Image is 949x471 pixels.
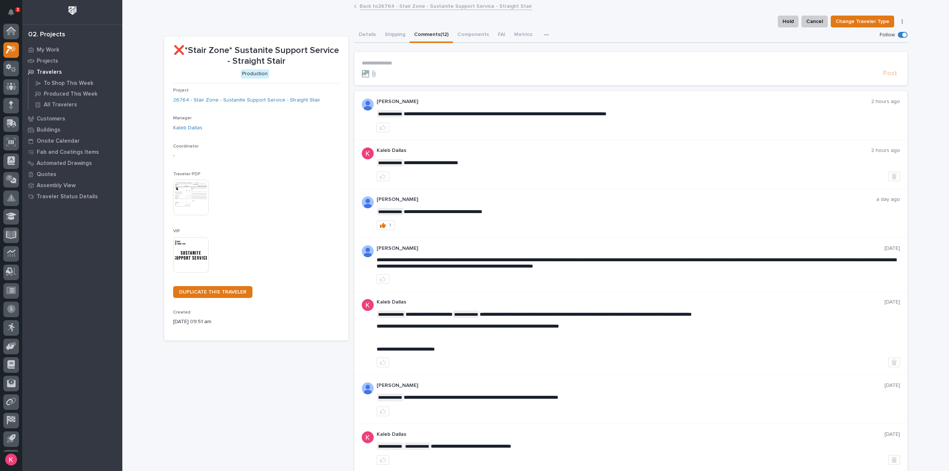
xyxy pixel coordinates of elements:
p: [DATE] 09:51 am [173,318,340,326]
button: like this post [377,172,389,181]
p: [DATE] [884,299,900,305]
div: 02. Projects [28,31,65,39]
img: ACg8ocJFQJZtOpq0mXhEl6L5cbQXDkmdPAf0fdoBPnlMfqfX=s96-c [362,431,374,443]
img: ACg8ocJFQJZtOpq0mXhEl6L5cbQXDkmdPAf0fdoBPnlMfqfX=s96-c [362,147,374,159]
p: ❌*Stair Zone* Sustanite Support Service - Straight Stair [173,45,340,67]
p: [PERSON_NAME] [377,245,884,252]
p: Projects [37,58,58,64]
button: Shipping [380,27,410,43]
span: Traveler PDF [173,172,201,176]
a: Quotes [22,169,122,180]
button: Delete post [888,172,900,181]
img: AD_cMMROVhewrCPqdu1DyWElRfTPtaMDIZb0Cz2p22wkP4SfGmFYCmSpR4ubGkS2JiFWMw9FE42fAOOw7Djl2MNBNTCFnhXYx... [362,196,374,208]
a: Buildings [22,124,122,135]
button: Change Traveler Type [831,16,894,27]
span: Change Traveler Type [836,17,889,26]
p: 3 [16,7,19,12]
button: Components [453,27,493,43]
p: [PERSON_NAME] [377,196,876,203]
p: Onsite Calendar [37,138,80,145]
span: Cancel [806,17,823,26]
button: Cancel [801,16,828,27]
button: like this post [377,358,389,367]
a: To Shop This Week [29,78,122,88]
img: ACg8ocJFQJZtOpq0mXhEl6L5cbQXDkmdPAf0fdoBPnlMfqfX=s96-c [362,299,374,311]
a: Travelers [22,66,122,77]
p: a day ago [876,196,900,203]
button: users-avatar [3,452,19,467]
p: 2 hours ago [871,99,900,105]
button: like this post [377,123,389,132]
button: Delete post [888,455,900,465]
p: Customers [37,116,65,122]
span: Post [883,69,897,78]
a: Traveler Status Details [22,191,122,202]
a: Onsite Calendar [22,135,122,146]
p: Kaleb Dallas [377,431,884,438]
button: FAI [493,27,510,43]
a: My Work [22,44,122,55]
div: Notifications3 [9,9,19,21]
p: My Work [37,47,59,53]
p: Kaleb Dallas [377,147,871,154]
button: 1 [377,220,394,230]
div: Production [241,69,269,79]
img: AD_cMMROVhewrCPqdu1DyWElRfTPtaMDIZb0Cz2p22wkP4SfGmFYCmSpR4ubGkS2JiFWMw9FE42fAOOw7Djl2MNBNTCFnhXYx... [362,382,374,394]
a: Projects [22,55,122,66]
a: All Travelers [29,99,122,110]
button: Post [880,69,900,78]
button: Comments (12) [410,27,453,43]
img: Workspace Logo [66,4,79,17]
a: Fab and Coatings Items [22,146,122,157]
a: Automated Drawings [22,157,122,169]
p: Fab and Coatings Items [37,149,99,156]
a: Assembly View [22,180,122,191]
p: Produced This Week [44,91,97,97]
p: Travelers [37,69,62,76]
button: Metrics [510,27,537,43]
p: All Travelers [44,102,77,108]
p: [DATE] [884,431,900,438]
p: Kaleb Dallas [377,299,884,305]
span: DUPLICATE THIS TRAVELER [179,289,247,295]
span: Project [173,88,189,93]
p: Follow [880,32,895,38]
a: Back to26764 - Stair Zone - Sustanite Support Service - Straight Stair [360,1,532,10]
p: [PERSON_NAME] [377,99,871,105]
button: Hold [778,16,798,27]
span: Hold [783,17,794,26]
button: Notifications [3,4,19,20]
p: To Shop This Week [44,80,93,87]
p: - [173,152,340,160]
p: [DATE] [884,245,900,252]
button: like this post [377,455,389,465]
p: Traveler Status Details [37,193,98,200]
a: Produced This Week [29,89,122,99]
img: AFdZucrzKcpQKH9jC-cfEsAZSAlTzo7yxz5Vk-WBr5XOv8fk2o2SBDui5wJFEtGkd79H79_oczbMRVxsFnQCrP5Je6bcu5vP_... [362,245,374,257]
button: like this post [377,274,389,284]
div: 1 [389,223,391,228]
p: Quotes [37,171,56,178]
button: Details [354,27,380,43]
p: [DATE] [884,382,900,389]
a: Customers [22,113,122,124]
p: Automated Drawings [37,160,92,167]
button: Delete post [888,358,900,367]
p: [PERSON_NAME] [377,382,884,389]
span: Coordinator [173,144,199,149]
img: AD_cMMROVhewrCPqdu1DyWElRfTPtaMDIZb0Cz2p22wkP4SfGmFYCmSpR4ubGkS2JiFWMw9FE42fAOOw7Djl2MNBNTCFnhXYx... [362,99,374,110]
span: Created [173,310,191,315]
button: like this post [377,407,389,416]
p: Buildings [37,127,60,133]
p: 2 hours ago [871,147,900,154]
a: DUPLICATE THIS TRAVELER [173,286,252,298]
a: Kaleb Dallas [173,124,202,132]
p: Assembly View [37,182,76,189]
span: Manager [173,116,192,120]
span: VIP [173,229,180,233]
a: 26764 - Stair Zone - Sustanite Support Service - Straight Stair [173,96,320,104]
